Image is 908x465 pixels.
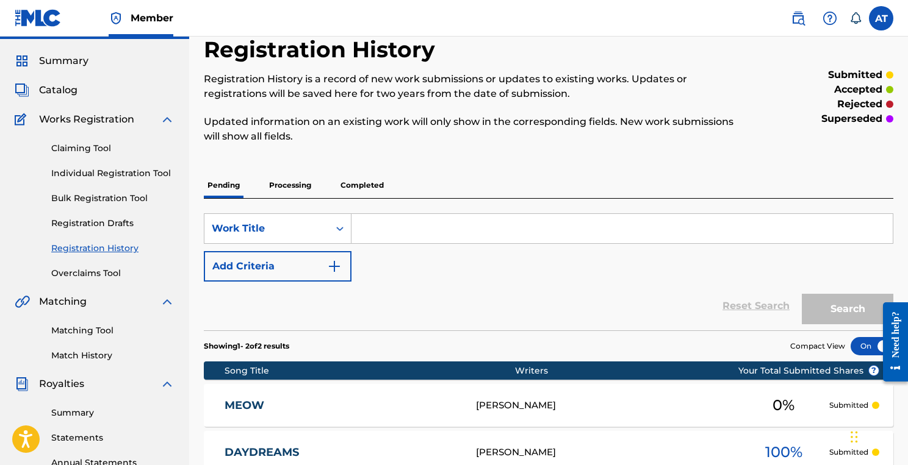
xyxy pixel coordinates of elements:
p: Pending [204,172,243,198]
span: ? [869,366,879,375]
p: superseded [821,112,882,126]
a: Public Search [786,6,810,30]
div: [PERSON_NAME] [476,445,738,460]
button: Add Criteria [204,251,351,282]
img: MLC Logo [15,9,62,27]
span: Catalog [39,83,77,98]
a: Summary [51,406,175,419]
a: CatalogCatalog [15,83,77,98]
a: MEOW [225,399,459,413]
div: User Menu [869,6,893,30]
p: Submitted [829,447,868,458]
iframe: Resource Center [874,293,908,391]
a: Registration History [51,242,175,255]
p: rejected [837,97,882,112]
img: expand [160,377,175,391]
span: Royalties [39,377,84,391]
div: Writers [515,364,777,377]
img: Royalties [15,377,29,391]
div: Work Title [212,221,322,236]
img: 9d2ae6d4665cec9f34b9.svg [327,259,342,274]
div: Help [818,6,842,30]
h2: Registration History [204,36,441,63]
p: Showing 1 - 2 of 2 results [204,341,289,352]
a: Match History [51,349,175,362]
a: DAYDREAMS [225,445,459,460]
span: Summary [39,54,88,68]
img: Top Rightsholder [109,11,123,26]
a: Registration Drafts [51,217,175,230]
span: 100 % [765,441,802,463]
p: Completed [337,172,387,198]
span: Works Registration [39,112,134,127]
div: Notifications [849,12,862,24]
img: search [791,11,805,26]
span: 0 % [773,394,794,416]
img: expand [160,294,175,309]
p: Submitted [829,400,868,411]
form: Search Form [204,213,893,330]
a: Overclaims Tool [51,267,175,280]
div: Drag [851,419,858,455]
img: Matching [15,294,30,309]
a: Claiming Tool [51,142,175,155]
a: Matching Tool [51,324,175,337]
span: Compact View [790,341,845,352]
a: Statements [51,431,175,444]
a: Bulk Registration Tool [51,192,175,205]
img: Works Registration [15,112,31,127]
span: Your Total Submitted Shares [738,364,879,377]
div: [PERSON_NAME] [476,399,738,413]
p: Registration History is a record of new work submissions or updates to existing works. Updates or... [204,72,735,101]
a: SummarySummary [15,54,88,68]
p: accepted [834,82,882,97]
div: Song Title [225,364,515,377]
span: Matching [39,294,87,309]
p: submitted [828,68,882,82]
span: Member [131,11,173,25]
a: Individual Registration Tool [51,167,175,180]
iframe: Chat Widget [847,406,908,465]
img: expand [160,112,175,127]
p: Updated information on an existing work will only show in the corresponding fields. New work subm... [204,115,735,144]
p: Processing [265,172,315,198]
img: Catalog [15,83,29,98]
img: help [823,11,837,26]
img: Summary [15,54,29,68]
